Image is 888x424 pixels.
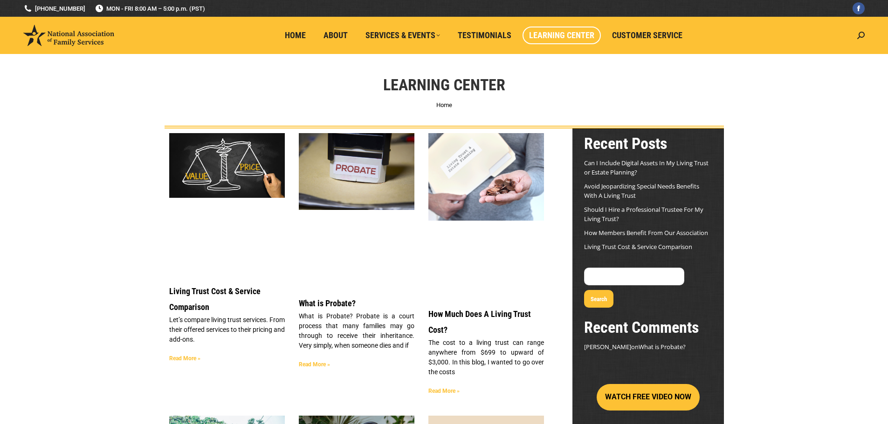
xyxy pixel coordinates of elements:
a: Home [436,101,452,108]
a: How Members Benefit From Our Association [584,229,708,237]
span: Services & Events [365,30,440,40]
a: Testimonials [451,27,518,44]
a: Living Trust Cost [428,133,544,297]
span: Learning Center [529,30,594,40]
a: Home [278,27,312,44]
a: Customer Service [606,27,689,44]
a: What is Probate? [299,298,356,308]
a: [PHONE_NUMBER] [23,4,85,13]
a: About [317,27,354,44]
a: Living Trust Cost & Service Comparison [169,286,261,312]
span: [PERSON_NAME] [584,343,631,351]
button: WATCH FREE VIDEO NOW [597,384,700,411]
p: The cost to a living trust can range anywhere from $699 to upward of $3,000. In this blog, I want... [428,338,544,377]
a: Read more about How Much Does A Living Trust Cost? [428,388,460,394]
a: What is Probate? [299,133,414,286]
a: How Much Does A Living Trust Cost? [428,309,531,335]
button: Search [584,290,613,308]
p: Let’s compare living trust services. From their offered services to their pricing and add-ons. [169,315,285,344]
img: Living Trust Cost [428,133,544,221]
a: What is Probate? [639,343,686,351]
span: About [324,30,348,40]
a: Avoid Jeopardizing Special Needs Benefits With A Living Trust [584,182,699,200]
span: Testimonials [458,30,511,40]
a: WATCH FREE VIDEO NOW [597,393,700,401]
span: Home [285,30,306,40]
p: What is Probate? Probate is a court process that many families may go through to receive their in... [299,311,414,350]
a: Living Trust Cost & Service Comparison [584,242,692,251]
img: What is Probate? [299,133,414,210]
h1: Learning Center [383,74,505,95]
h2: Recent Posts [584,133,712,154]
a: Living Trust Service and Price Comparison Blog Image [169,133,285,274]
img: Living Trust Service and Price Comparison Blog Image [169,133,285,198]
footer: on [584,342,712,351]
span: MON - FRI 8:00 AM – 5:00 p.m. (PST) [95,4,205,13]
a: Learning Center [523,27,601,44]
span: Customer Service [612,30,682,40]
a: Facebook page opens in new window [853,2,865,14]
h2: Recent Comments [584,317,712,337]
img: National Association of Family Services [23,25,114,46]
a: Read more about What is Probate? [299,361,330,368]
a: Can I Include Digital Assets In My Living Trust or Estate Planning? [584,159,709,176]
a: Read more about Living Trust Cost & Service Comparison [169,355,200,362]
a: Should I Hire a Professional Trustee For My Living Trust? [584,205,703,223]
